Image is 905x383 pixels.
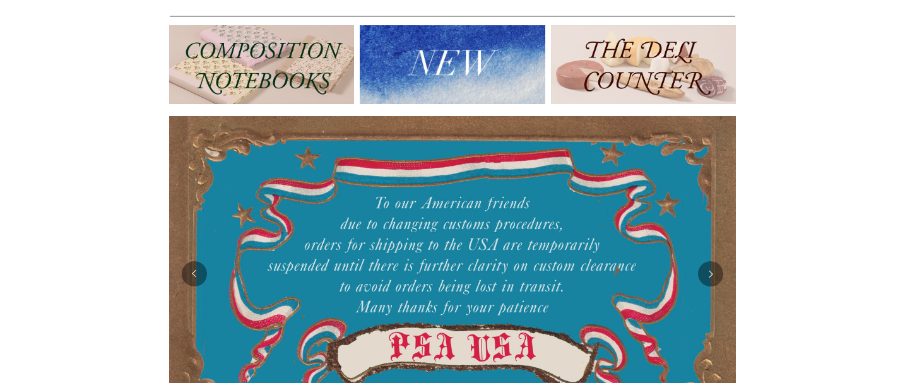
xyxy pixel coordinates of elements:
img: New.jpg__PID:f73bdf93-380a-4a35-bcfe-7823039498e1 [360,25,545,104]
button: Next [698,261,723,286]
img: The Deli Counter [551,25,736,104]
img: 202302 Composition ledgers.jpg__PID:69722ee6-fa44-49dd-a067-31375e5d54ec [169,25,354,104]
button: Previous [182,261,207,286]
